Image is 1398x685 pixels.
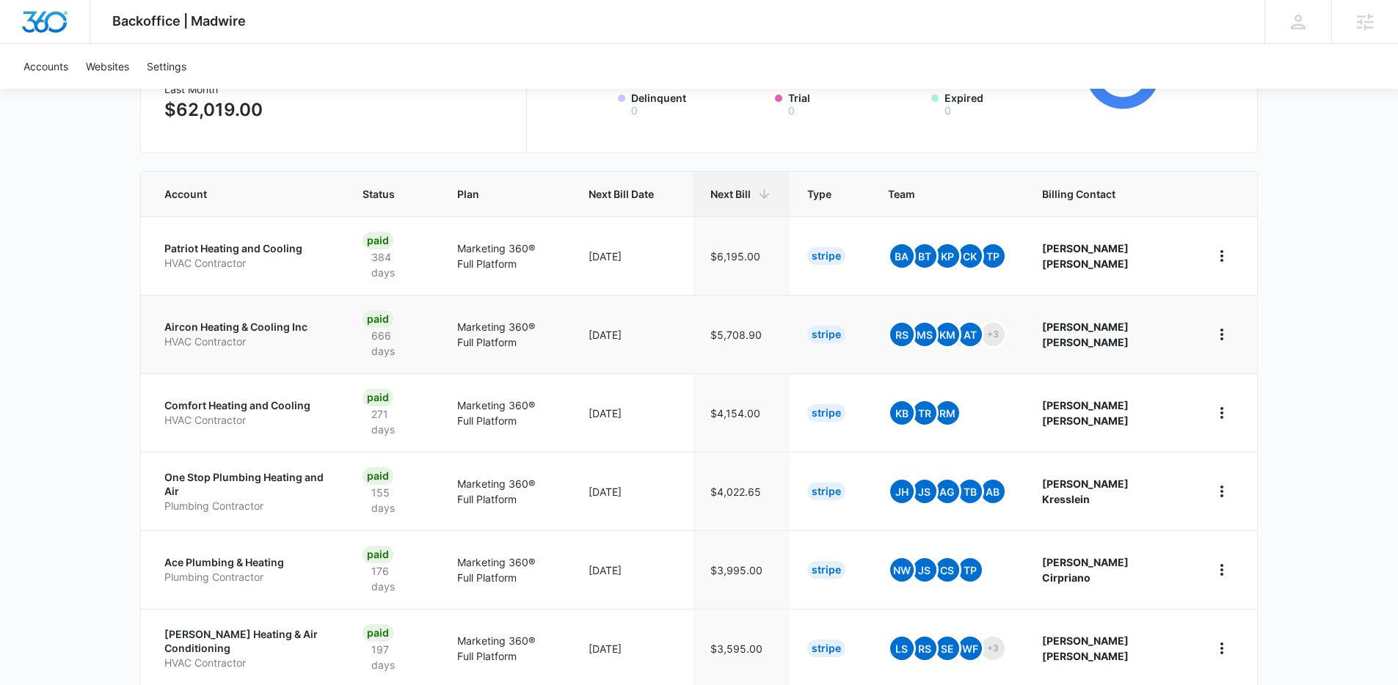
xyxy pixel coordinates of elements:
[164,256,327,271] p: HVAC Contractor
[77,44,138,89] a: Websites
[457,554,553,585] p: Marketing 360® Full Platform
[1042,477,1129,505] strong: [PERSON_NAME] Kresslein
[1042,320,1129,348] strong: [PERSON_NAME] [PERSON_NAME]
[164,334,327,349] p: HVAC Contractor
[913,323,936,346] span: MS
[890,323,914,346] span: RS
[807,186,831,202] span: Type
[1210,401,1234,425] button: home
[693,216,790,295] td: $6,195.00
[890,480,914,503] span: JH
[457,398,553,428] p: Marketing 360® Full Platform
[363,232,393,249] div: Paid
[936,637,959,660] span: SE
[457,241,553,271] p: Marketing 360® Full Platform
[571,373,693,452] td: [DATE]
[164,627,327,670] a: [PERSON_NAME] Heating & Air ConditioningHVAC Contractor
[589,186,654,202] span: Next Bill Date
[363,485,421,516] p: 155 days
[913,244,936,268] span: BT
[1042,556,1129,584] strong: [PERSON_NAME] Cirpriano
[164,627,327,656] p: [PERSON_NAME] Heating & Air Conditioning
[807,404,845,422] div: Stripe
[363,624,393,642] div: Paid
[693,373,790,452] td: $4,154.00
[164,570,327,585] p: Plumbing Contractor
[981,480,1005,503] span: AB
[958,323,982,346] span: AT
[164,241,327,256] p: Patriot Heating and Cooling
[981,637,1005,660] span: +3
[913,637,936,660] span: RS
[164,97,263,123] p: $62,019.00
[944,90,1080,116] label: Expired
[363,467,393,485] div: Paid
[164,320,327,334] p: Aircon Heating & Cooling Inc
[164,499,327,513] p: Plumbing Contractor
[363,546,393,563] div: Paid
[15,44,77,89] a: Accounts
[807,561,845,579] div: Stripe
[363,389,393,406] div: Paid
[1210,480,1234,503] button: home
[164,320,327,348] a: Aircon Heating & Cooling IncHVAC Contractor
[164,470,327,499] p: One Stop Plumbing Heating and Air
[1042,399,1129,427] strong: [PERSON_NAME] [PERSON_NAME]
[958,480,982,503] span: TB
[1042,634,1129,662] strong: [PERSON_NAME] [PERSON_NAME]
[363,310,393,328] div: Paid
[363,563,421,594] p: 176 days
[936,323,959,346] span: KM
[164,398,327,413] p: Comfort Heating and Cooling
[164,555,327,584] a: Ace Plumbing & HeatingPlumbing Contractor
[164,241,327,270] a: Patriot Heating and CoolingHVAC Contractor
[913,401,936,425] span: TR
[807,326,845,343] div: Stripe
[1210,323,1234,346] button: home
[890,401,914,425] span: KB
[363,406,421,437] p: 271 days
[363,249,421,280] p: 384 days
[958,558,982,582] span: TP
[457,476,553,507] p: Marketing 360® Full Platform
[164,555,327,570] p: Ace Plumbing & Heating
[164,413,327,428] p: HVAC Contractor
[913,558,936,582] span: JS
[693,530,790,609] td: $3,995.00
[571,452,693,530] td: [DATE]
[890,637,914,660] span: LS
[936,558,959,582] span: CS
[571,530,693,609] td: [DATE]
[1210,558,1234,582] button: home
[1210,244,1234,268] button: home
[164,656,327,670] p: HVAC Contractor
[807,247,845,265] div: Stripe
[788,90,923,116] label: Trial
[981,323,1005,346] span: +3
[112,13,246,29] span: Backoffice | Madwire
[138,44,195,89] a: Settings
[958,637,982,660] span: WF
[890,558,914,582] span: NW
[693,295,790,373] td: $5,708.90
[457,186,553,202] span: Plan
[571,295,693,373] td: [DATE]
[936,401,959,425] span: RM
[936,244,959,268] span: KP
[164,470,327,513] a: One Stop Plumbing Heating and AirPlumbing Contractor
[363,186,400,202] span: Status
[890,244,914,268] span: BA
[164,398,327,427] a: Comfort Heating and CoolingHVAC Contractor
[1210,637,1234,660] button: home
[1042,242,1129,270] strong: [PERSON_NAME] [PERSON_NAME]
[693,452,790,530] td: $4,022.65
[807,640,845,657] div: Stripe
[888,186,986,202] span: Team
[363,642,421,673] p: 197 days
[164,186,306,202] span: Account
[807,483,845,500] div: Stripe
[363,328,421,359] p: 666 days
[1042,186,1175,202] span: Billing Contact
[958,244,982,268] span: CK
[164,81,263,97] h3: Last Month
